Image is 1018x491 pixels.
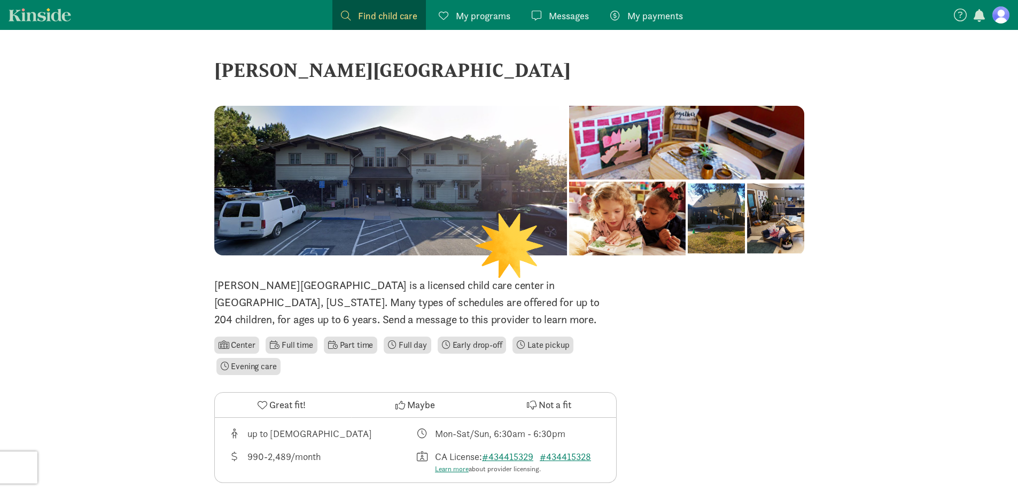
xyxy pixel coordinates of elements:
[435,464,595,474] div: about provider licensing.
[482,393,616,417] button: Not a fit
[415,449,603,474] div: License number
[358,9,417,23] span: Find child care
[435,449,595,474] div: CA License:
[214,56,804,84] div: [PERSON_NAME][GEOGRAPHIC_DATA]
[348,393,482,417] button: Maybe
[247,449,321,474] div: 990-2,489/month
[324,337,377,354] li: Part time
[214,337,260,354] li: Center
[415,426,603,441] div: Class schedule
[456,9,510,23] span: My programs
[549,9,589,23] span: Messages
[407,398,435,412] span: Maybe
[228,426,416,441] div: Age range for children that this provider cares for
[266,337,317,354] li: Full time
[540,450,591,463] a: #434415328
[214,277,617,328] p: [PERSON_NAME][GEOGRAPHIC_DATA] is a licensed child care center in [GEOGRAPHIC_DATA], [US_STATE]. ...
[435,464,469,473] a: Learn more
[215,393,348,417] button: Great fit!
[247,426,372,441] div: up to [DEMOGRAPHIC_DATA]
[228,449,416,474] div: Average tuition for this program
[539,398,571,412] span: Not a fit
[9,8,71,21] a: Kinside
[512,337,573,354] li: Late pickup
[482,450,533,463] a: #434415329
[435,426,565,441] div: Mon-Sat/Sun, 6:30am - 6:30pm
[384,337,431,354] li: Full day
[438,337,507,354] li: Early drop-off
[269,398,306,412] span: Great fit!
[216,358,281,375] li: Evening care
[627,9,683,23] span: My payments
